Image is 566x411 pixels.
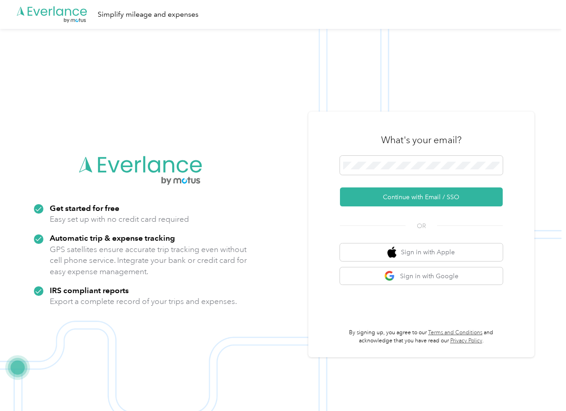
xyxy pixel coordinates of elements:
[384,271,396,282] img: google logo
[50,296,237,307] p: Export a complete record of your trips and expenses.
[50,203,119,213] strong: Get started for free
[340,267,503,285] button: google logoSign in with Google
[50,285,129,295] strong: IRS compliant reports
[381,134,462,146] h3: What's your email?
[340,329,503,345] p: By signing up, you agree to our and acknowledge that you have read our .
[387,247,396,258] img: apple logo
[428,329,482,336] a: Terms and Conditions
[98,9,198,20] div: Simplify mileage and expenses
[50,214,189,225] p: Easy set up with no credit card required
[340,187,503,206] button: Continue with Email / SSO
[450,337,482,344] a: Privacy Policy
[50,233,175,243] strong: Automatic trip & expense tracking
[406,221,437,231] span: OR
[50,244,247,277] p: GPS satellites ensure accurate trip tracking even without cell phone service. Integrate your bank...
[340,243,503,261] button: apple logoSign in with Apple
[515,360,566,411] iframe: Everlance-gr Chat Button Frame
